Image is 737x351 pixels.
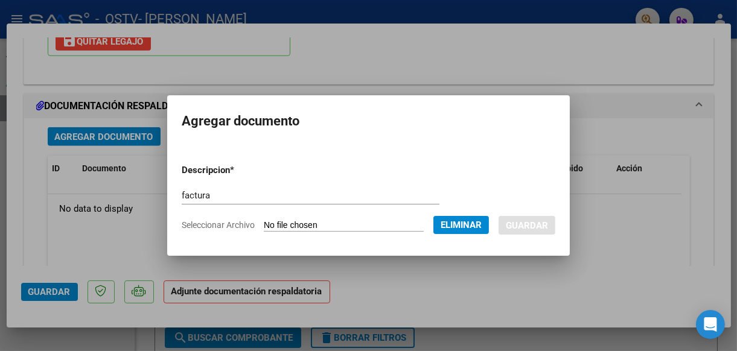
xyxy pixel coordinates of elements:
p: Descripcion [182,163,294,177]
button: Guardar [499,216,555,235]
button: Eliminar [433,216,489,234]
h2: Agregar documento [182,110,555,133]
span: Seleccionar Archivo [182,220,255,230]
span: Eliminar [441,220,482,230]
div: Open Intercom Messenger [696,310,725,339]
span: Guardar [506,220,548,231]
